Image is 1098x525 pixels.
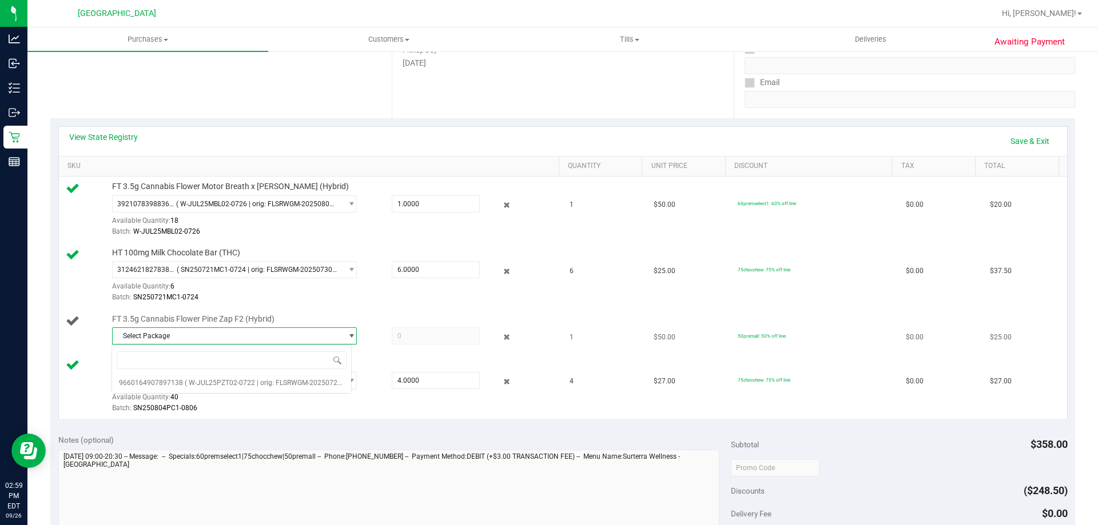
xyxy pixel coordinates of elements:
span: 60premselect1: 60% off line [738,201,796,206]
a: Customers [268,27,509,51]
div: Available Quantity: [112,389,369,411]
span: 6 [170,282,174,290]
span: $20.00 [990,199,1012,210]
span: 40 [170,393,178,401]
inline-svg: Reports [9,156,20,167]
inline-svg: Retail [9,131,20,143]
input: 6.0000 [392,262,479,278]
span: 6 [570,266,574,276]
span: FT 3.5g Cannabis Flower Pine Zap F2 (Hybrid) [112,314,274,324]
span: $50.00 [654,199,675,210]
span: Purchases [27,34,268,45]
span: select [341,196,356,212]
span: $0.00 [906,376,924,387]
span: 50premall: 50% off line [738,333,786,339]
a: Purchases [27,27,268,51]
span: $0.00 [1042,507,1068,519]
span: $27.00 [654,376,675,387]
input: 4.0000 [392,372,479,388]
span: $0.00 [906,266,924,276]
span: HT 100mg Milk Chocolate Bar (THC) [112,247,240,258]
span: $27.00 [990,376,1012,387]
span: 18 [170,217,178,225]
span: Select Package [113,328,342,344]
a: Discount [734,162,888,171]
span: Notes (optional) [58,435,114,444]
span: $50.00 [654,332,675,343]
a: Save & Exit [1003,131,1057,151]
p: 09/26 [5,511,22,520]
span: $0.00 [906,332,924,343]
span: Batch: [112,293,132,301]
span: W-JUL25MBL02-0726 [133,227,200,235]
span: ($248.50) [1024,484,1068,496]
span: Delivery Fee [731,509,771,518]
label: Email [745,74,779,91]
span: Subtotal [731,440,759,449]
a: Quantity [568,162,638,171]
span: $0.00 [906,199,924,210]
span: Tills [510,34,749,45]
span: ( SN250721MC1-0724 | orig: FLSRWGM-20250730-116 ) [177,266,337,274]
span: 75chocchew: 75% off line [738,377,790,383]
span: Customers [269,34,508,45]
div: Available Quantity: [112,213,369,235]
a: Total [984,162,1054,171]
inline-svg: Inventory [9,82,20,94]
span: 3124621827838534 [117,266,177,274]
a: Unit Price [651,162,721,171]
span: $358.00 [1031,438,1068,450]
span: 3921078398836255 [117,200,176,208]
span: Hi, [PERSON_NAME]! [1002,9,1076,18]
input: Promo Code [731,459,819,476]
span: 1 [570,199,574,210]
span: $37.50 [990,266,1012,276]
span: [GEOGRAPHIC_DATA] [78,9,156,18]
span: SN250804PC1-0806 [133,404,197,412]
inline-svg: Analytics [9,33,20,45]
input: 1.0000 [392,196,479,212]
span: $25.00 [990,332,1012,343]
span: select [341,328,356,344]
span: 4 [570,376,574,387]
a: SKU [67,162,554,171]
a: Tills [509,27,750,51]
span: Batch: [112,227,132,235]
p: 02:59 PM EDT [5,480,22,511]
span: SN250721MC1-0724 [133,293,198,301]
a: Tax [901,162,971,171]
div: [DATE] [403,57,723,69]
span: ( W-JUL25MBL02-0726 | orig: FLSRWGM-20250801-150 ) [176,200,337,208]
div: Available Quantity: [112,278,369,300]
inline-svg: Inbound [9,58,20,69]
iframe: Resource center [11,434,46,468]
span: select [341,262,356,278]
span: $25.00 [654,266,675,276]
a: Deliveries [750,27,991,51]
span: 1 [570,332,574,343]
inline-svg: Outbound [9,107,20,118]
span: Awaiting Payment [994,35,1065,49]
span: Deliveries [840,34,902,45]
a: View State Registry [69,131,138,143]
span: Batch: [112,404,132,412]
span: 75chocchew: 75% off line [738,267,790,272]
input: Format: (999) 999-9999 [745,57,1075,74]
span: FT 3.5g Cannabis Flower Motor Breath x [PERSON_NAME] (Hybrid) [112,181,349,192]
span: Discounts [731,480,765,501]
